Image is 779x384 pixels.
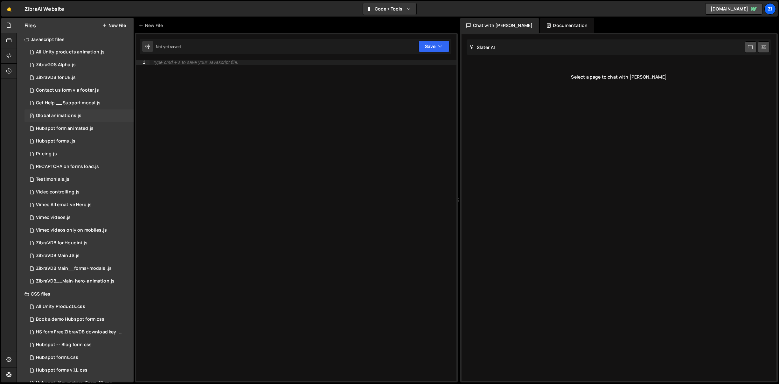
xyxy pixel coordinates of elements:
div: Type cmd + s to save your Javascript file. [153,60,238,65]
div: ZibraAI Website [24,5,64,13]
div: 12773/35046.js [24,148,134,160]
div: All Unity products animation.js [36,49,105,55]
div: 12773/40885.js [24,46,134,59]
div: HS form Free ZibraVDB download key .css [36,329,124,335]
a: Zi [764,3,776,15]
div: 12773/34070.js [24,199,134,211]
div: 12773/47576.js [24,59,134,71]
div: 12773/33736.css [24,313,134,326]
div: Video controlling.js [36,189,80,195]
div: Testimonials.js [36,177,69,182]
div: CSS files [17,288,134,300]
div: 12773/39374.js [24,122,134,135]
div: 12773/34926.css [24,339,134,351]
div: 12773/37685.js [24,262,134,275]
div: 12773/39362.js [24,97,134,109]
div: Hubspot forms v.1.1..css [36,367,87,373]
div: 12773/35012.js [24,135,134,148]
div: 12773/35462.js [24,237,134,249]
div: ZibraVDB for Houdini.js [36,240,87,246]
div: ZibraVDB__Main-hero-animation.js [36,278,115,284]
div: 1 [136,60,150,65]
button: Save [419,41,449,52]
span: 2 [30,114,34,119]
div: 12773/33626.js [24,211,134,224]
div: Vimeo Alternative Hero.js [36,202,92,208]
div: Hubspot form animated.js [36,126,94,131]
div: Vimeo videos only on mobiles.js [36,227,107,233]
div: Documentation [540,18,594,33]
div: Javascript files [17,33,134,46]
div: RECAPTCHA on forms load.js [36,164,99,170]
div: 12773/36905.css [24,364,134,377]
div: Hubspot forms .js [36,138,75,144]
div: 12773/35708.js [24,186,134,199]
div: Get Help __ Support modal.js [36,100,101,106]
div: Select a page to chat with [PERSON_NAME] [467,64,772,90]
div: Hubspot -- Blog form.css [36,342,92,348]
div: Contact us form via footer.js [36,87,99,93]
div: ZibraVDB for UE.js [36,75,76,80]
div: 12773/37682.js [24,249,134,262]
div: Vimeo videos.js [36,215,71,220]
div: New File [139,22,165,29]
div: All Unity Products.css [36,304,85,310]
div: Hubspot forms.css [36,355,78,360]
div: ZibraVDB Main JS.js [36,253,80,259]
button: Code + Tools [363,3,416,15]
div: Not yet saved [156,44,181,49]
div: 12773/34699.css [24,351,134,364]
div: Book a demo Hubspot form.css [36,317,104,322]
div: Chat with [PERSON_NAME] [460,18,539,33]
div: 12773/36012.js [24,173,134,186]
a: 🤙 [1,1,17,17]
button: New File [102,23,126,28]
div: 12773/40878.css [24,300,134,313]
a: [DOMAIN_NAME] [705,3,762,15]
div: 12773/35966.js [24,224,134,237]
div: Global animations.js [36,113,81,119]
div: 12773/44816.css [24,326,136,339]
h2: Files [24,22,36,29]
div: 12773/36325.js [24,160,134,173]
div: 12773/41758.js [24,71,134,84]
div: 12773/33695.js [24,109,134,122]
div: 12773/38435.js [24,275,134,288]
div: 12773/39161.js [24,84,134,97]
div: ZibraVDB Main__forms+modals .js [36,266,112,271]
div: ZibraGDS Alpha.js [36,62,76,68]
div: Pricing.js [36,151,57,157]
h2: Slater AI [470,44,495,50]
